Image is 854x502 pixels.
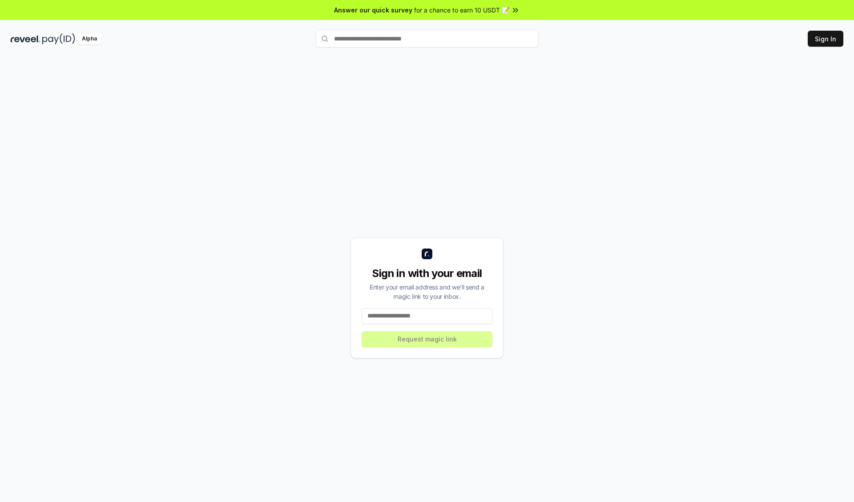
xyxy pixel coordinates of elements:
img: pay_id [42,33,75,44]
span: for a chance to earn 10 USDT 📝 [414,5,509,15]
span: Answer our quick survey [334,5,412,15]
div: Sign in with your email [362,266,492,281]
div: Enter your email address and we’ll send a magic link to your inbox. [362,282,492,301]
img: reveel_dark [11,33,40,44]
button: Sign In [808,31,843,47]
div: Alpha [77,33,102,44]
img: logo_small [422,249,432,259]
